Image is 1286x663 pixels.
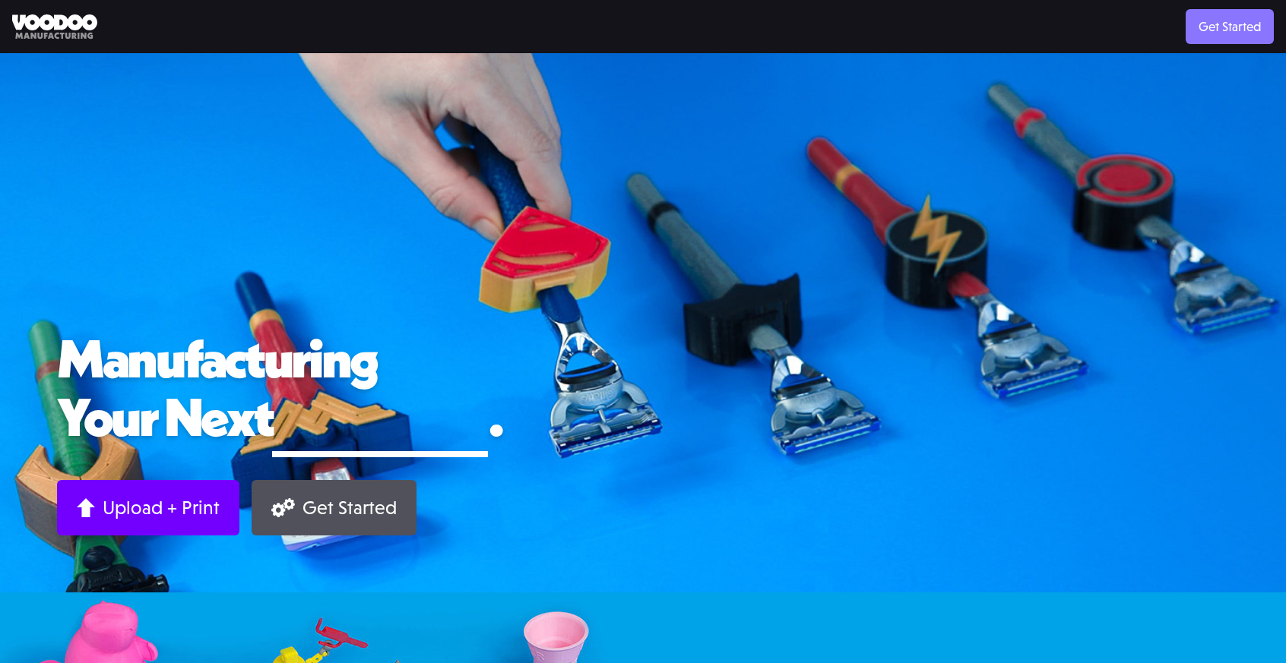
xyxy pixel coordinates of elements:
img: Gears [271,498,295,517]
img: Voodoo Manufacturing logo [12,14,97,39]
img: Arrow up [77,498,95,517]
a: Upload + Print [57,480,239,535]
a: Get Started [1186,9,1274,44]
div: Upload + Print [103,496,220,519]
div: Get Started [302,496,397,519]
h1: Manufacturing Your Next . [57,329,1229,457]
a: Get Started [252,480,417,535]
